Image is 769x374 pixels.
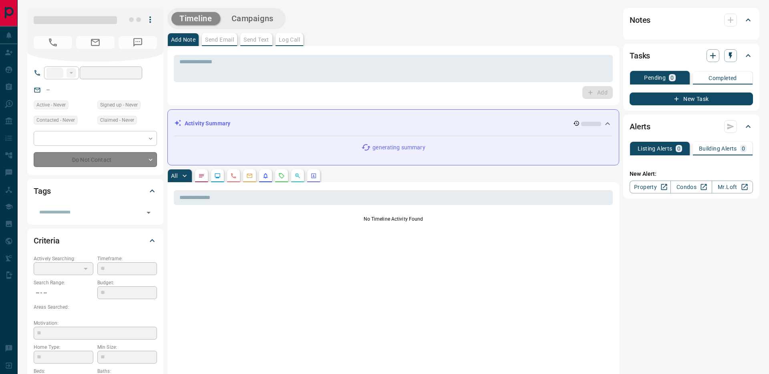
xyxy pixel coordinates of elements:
span: No Number [34,36,72,49]
p: New Alert: [630,170,753,178]
a: Property [630,181,671,193]
p: Listing Alerts [638,146,672,151]
svg: Listing Alerts [262,173,269,179]
p: Home Type: [34,344,93,351]
svg: Notes [198,173,205,179]
svg: Lead Browsing Activity [214,173,221,179]
a: -- [46,86,50,93]
a: Condos [670,181,712,193]
p: Budget: [97,279,157,286]
span: Signed up - Never [100,101,138,109]
svg: Requests [278,173,285,179]
span: Contacted - Never [36,116,75,124]
p: Min Size: [97,344,157,351]
p: 0 [677,146,680,151]
div: Tags [34,181,157,201]
div: Notes [630,10,753,30]
p: -- - -- [34,286,93,300]
button: Timeline [171,12,220,25]
div: Do Not Contact [34,152,157,167]
div: Activity Summary [174,116,612,131]
a: Mr.Loft [712,181,753,193]
span: Claimed - Never [100,116,134,124]
p: 0 [670,75,674,80]
p: All [171,173,177,179]
p: Areas Searched: [34,304,157,311]
div: Criteria [34,231,157,250]
button: Open [143,207,154,218]
span: No Number [119,36,157,49]
p: Building Alerts [699,146,737,151]
h2: Criteria [34,234,60,247]
h2: Tasks [630,49,650,62]
p: 0 [742,146,745,151]
div: Alerts [630,117,753,136]
svg: Opportunities [294,173,301,179]
p: Motivation: [34,320,157,327]
svg: Emails [246,173,253,179]
p: Completed [709,75,737,81]
span: Active - Never [36,101,66,109]
svg: Calls [230,173,237,179]
p: Timeframe: [97,255,157,262]
button: Campaigns [223,12,282,25]
p: Pending [644,75,666,80]
p: Search Range: [34,279,93,286]
div: Tasks [630,46,753,65]
svg: Agent Actions [310,173,317,179]
p: Actively Searching: [34,255,93,262]
h2: Tags [34,185,50,197]
p: Add Note [171,37,195,42]
span: No Email [76,36,115,49]
p: generating summary [372,143,425,152]
p: Activity Summary [185,119,230,128]
p: No Timeline Activity Found [174,215,613,223]
h2: Alerts [630,120,650,133]
h2: Notes [630,14,650,26]
button: New Task [630,92,753,105]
